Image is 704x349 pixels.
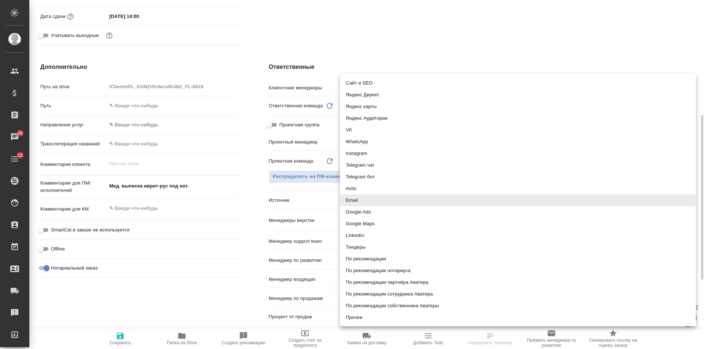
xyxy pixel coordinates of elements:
li: Тендеры [340,241,696,253]
li: По рекомендации сотрудника Аватера [340,288,696,300]
li: Сайт и SEO [340,77,696,89]
li: Avito [340,183,696,194]
li: По рекомендации партнёра Аватера [340,276,696,288]
li: Яндекс Директ [340,89,696,101]
li: Прочее [340,312,696,323]
li: Google Ads [340,206,696,218]
li: Email [340,194,696,206]
li: Telegram бот [340,171,696,183]
li: Telegram чат [340,159,696,171]
li: По рекомендации собственника Аватеры [340,300,696,312]
li: LinkedIn [340,230,696,241]
li: Яндекс карты [340,101,696,112]
li: Яндекс Аудитории [340,112,696,124]
li: VK [340,124,696,136]
li: По рекомендации нотариуса [340,265,696,276]
li: Instagram [340,148,696,159]
li: Google Maps [340,218,696,230]
li: WhatsApp [340,136,696,148]
li: По рекомендации [340,253,696,265]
